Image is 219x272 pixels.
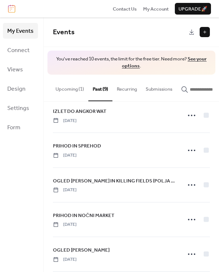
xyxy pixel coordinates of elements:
[7,83,26,95] span: Design
[53,107,106,115] a: IZLET DO ANGKOR WAT
[141,75,177,100] button: Submissions
[178,5,207,13] span: Upgrade 🚀
[88,75,112,101] button: Past (9)
[3,23,38,39] a: My Events
[8,5,15,13] img: logo
[175,3,211,15] button: Upgrade🚀
[3,62,38,77] a: Views
[143,5,169,13] span: My Account
[53,142,101,150] a: PRIHOD IN SPREHOD
[53,247,109,254] span: OGLED [PERSON_NAME]
[7,45,30,56] span: Connect
[7,103,29,114] span: Settings
[53,246,109,254] a: OGLED [PERSON_NAME]
[53,221,77,228] span: [DATE]
[122,54,207,71] a: See your options
[113,5,137,12] a: Contact Us
[53,118,77,124] span: [DATE]
[7,122,20,133] span: Form
[53,177,177,185] a: OGLED [PERSON_NAME] IN KILLING FIELDS (POLJA SMRTI)
[113,5,137,13] span: Contact Us
[53,212,114,220] a: PRIHOD IN NOČNI MARKET
[53,212,114,219] span: PRIHOD IN NOČNI MARKET
[3,42,38,58] a: Connect
[53,152,77,159] span: [DATE]
[53,256,77,263] span: [DATE]
[55,56,208,70] span: You've reached 10 events, the limit for the free tier. Need more? .
[53,187,77,193] span: [DATE]
[3,119,38,135] a: Form
[53,108,106,115] span: IZLET DO ANGKOR WAT
[7,64,23,75] span: Views
[51,75,88,100] button: Upcoming (1)
[53,25,74,39] span: Events
[112,75,141,100] button: Recurring
[3,100,38,116] a: Settings
[3,81,38,96] a: Design
[7,25,34,37] span: My Events
[143,5,169,12] a: My Account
